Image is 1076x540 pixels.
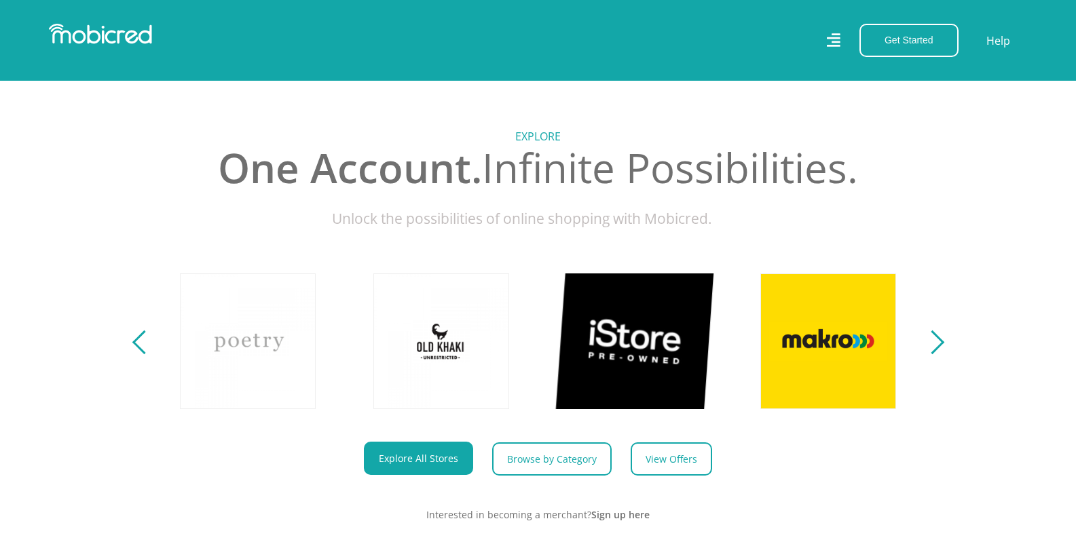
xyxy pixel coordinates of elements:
h2: Infinite Possibilities. [162,143,915,192]
button: Get Started [859,24,959,57]
h5: Explore [162,130,915,143]
button: Previous [136,328,153,355]
a: Sign up here [591,508,650,521]
a: Browse by Category [492,442,612,476]
span: One Account. [218,140,482,195]
img: Mobicred [49,24,152,44]
button: Next [924,328,941,355]
a: Help [986,32,1011,50]
p: Interested in becoming a merchant? [162,507,915,522]
p: Unlock the possibilities of online shopping with Mobicred. [162,208,915,230]
a: View Offers [631,442,712,476]
a: Explore All Stores [364,442,473,475]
